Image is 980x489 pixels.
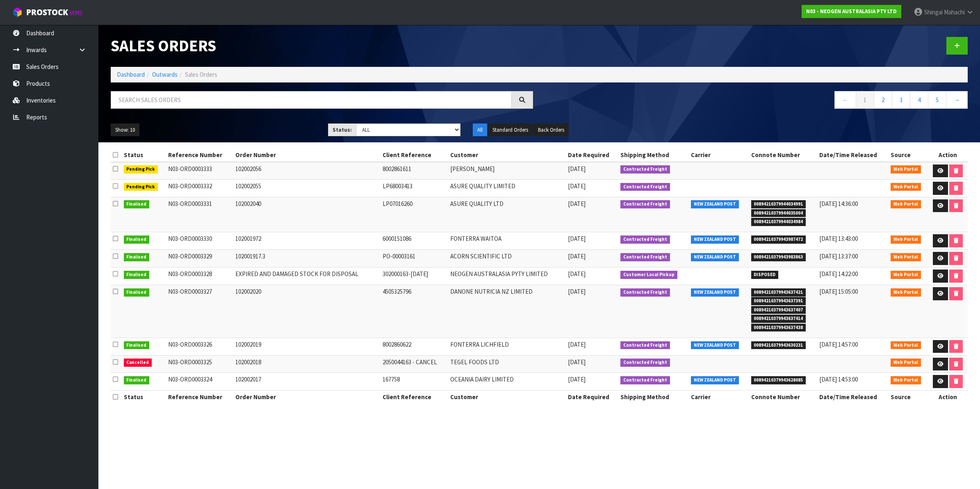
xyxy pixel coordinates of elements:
a: 3 [892,91,910,109]
th: Status [122,391,166,404]
td: N03-ORD0003329 [166,250,233,267]
th: Client Reference [381,391,448,404]
td: 167758 [381,373,448,391]
td: N03-ORD0003324 [166,373,233,391]
span: Web Portal [891,200,921,208]
strong: N03 - NEOGEN AUSTRALASIA PTY LTD [806,8,897,15]
a: 5 [928,91,946,109]
span: Finalised [124,288,150,297]
span: [DATE] 13:37:00 [819,252,858,260]
span: Finalised [124,271,150,279]
td: N03-ORD0003333 [166,162,233,180]
td: ASURE QUALITY LIMITED [448,180,566,197]
span: 00894210379943628085 [751,376,806,384]
span: [DATE] [568,182,586,190]
span: 00894210379944034991 [751,200,806,208]
span: Contracted Freight [620,376,670,384]
span: Pending Pick [124,183,158,191]
a: Outwards [152,71,178,78]
td: OCEANIA DAIRY LIMITED [448,373,566,391]
span: 00894210379943637438 [751,324,806,332]
span: NEW ZEALAND POST [691,288,739,297]
span: Finalised [124,376,150,384]
span: 00894210379943637421 [751,288,806,297]
span: Contracted Freight [620,200,670,208]
td: 102002055 [233,180,381,197]
th: Reference Number [166,391,233,404]
span: Contracted Freight [620,165,670,174]
span: NEW ZEALAND POST [691,200,739,208]
td: N03-ORD0003327 [166,285,233,338]
th: Carrier [689,149,749,162]
a: 4 [910,91,928,109]
span: 00894210379943637414 [751,315,806,323]
td: N03-ORD0003330 [166,232,233,250]
th: Shipping Method [618,149,689,162]
a: 1 [856,91,874,109]
th: Action [928,149,968,162]
span: [DATE] 13:43:00 [819,235,858,242]
span: Web Portal [891,183,921,191]
td: LP68003413 [381,180,448,197]
span: [DATE] [568,200,586,208]
input: Search sales orders [111,91,512,109]
button: Standard Orders [488,123,533,137]
th: Shipping Method [618,391,689,404]
td: PO-00003161 [381,250,448,267]
td: 102002018 [233,355,381,373]
span: DISPOSED [751,271,779,279]
td: LP07016260 [381,197,448,232]
th: Customer [448,391,566,404]
td: N03-ORD0003331 [166,197,233,232]
td: N03-ORD0003325 [166,355,233,373]
span: 00894210379944034984 [751,218,806,226]
span: Web Portal [891,341,921,350]
td: 102002020 [233,285,381,338]
span: Finalised [124,341,150,350]
a: 2 [874,91,892,109]
th: Client Reference [381,149,448,162]
span: Contracted Freight [620,359,670,367]
span: [DATE] [568,340,586,348]
span: [DATE] [568,165,586,173]
small: WMS [70,9,82,17]
span: NEW ZEALAND POST [691,341,739,350]
td: FONTERRA WAITOA [448,232,566,250]
span: [DATE] [568,235,586,242]
span: 00894210379943983863 [751,253,806,261]
span: 00894210379943637391 [751,297,806,305]
th: Source [889,149,928,162]
td: N03-ORD0003326 [166,338,233,355]
span: 00894210379943637407 [751,306,806,314]
th: Connote Number [749,391,817,404]
span: [DATE] [568,288,586,295]
span: Web Portal [891,235,921,244]
span: 00894210379943987472 [751,235,806,244]
td: 4505325796 [381,285,448,338]
span: Sales Orders [185,71,217,78]
span: 00894210379943630231 [751,341,806,350]
th: Status [122,149,166,162]
td: 102002019 [233,338,381,355]
span: Finalised [124,253,150,261]
th: Carrier [689,391,749,404]
img: cube-alt.png [12,7,23,17]
span: Mahachi [944,8,965,16]
span: [DATE] 14:36:00 [819,200,858,208]
strong: Status: [333,126,352,133]
span: Web Portal [891,288,921,297]
span: NEW ZEALAND POST [691,235,739,244]
th: Order Number [233,391,381,404]
span: Customer Local Pickup [620,271,677,279]
span: [DATE] 14:22:00 [819,270,858,278]
th: Source [889,391,928,404]
span: [DATE] [568,358,586,366]
th: Date/Time Released [817,391,889,404]
span: Web Portal [891,253,921,261]
span: Web Portal [891,359,921,367]
td: N03-ORD0003332 [166,180,233,197]
span: Contracted Freight [620,341,670,350]
span: Finalised [124,200,150,208]
td: 302000163-[DATE] [381,267,448,285]
button: Show: 10 [111,123,139,137]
